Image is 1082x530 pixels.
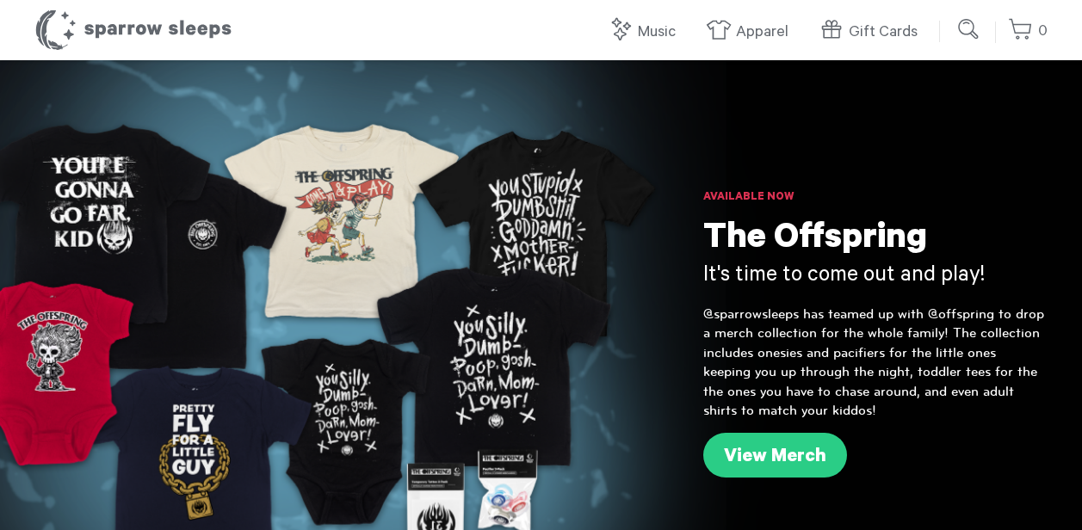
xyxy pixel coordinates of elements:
[703,219,1048,262] h1: The Offspring
[703,433,847,478] a: View Merch
[34,9,232,52] h1: Sparrow Sleeps
[819,14,926,51] a: Gift Cards
[703,305,1048,420] p: @sparrowsleeps has teamed up with @offspring to drop a merch collection for the whole family! The...
[1008,13,1048,50] a: 0
[703,189,1048,206] h6: Available Now
[952,12,986,46] input: Submit
[706,14,797,51] a: Apparel
[608,14,684,51] a: Music
[703,262,1048,292] h3: It's time to come out and play!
